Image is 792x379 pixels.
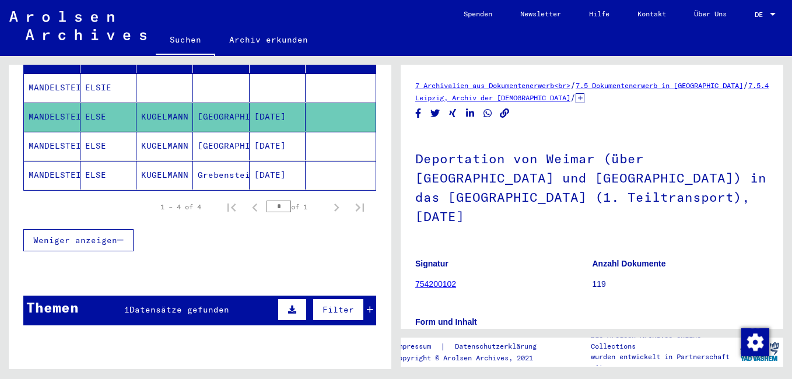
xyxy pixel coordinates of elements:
[755,10,768,19] span: DE
[80,161,137,189] mat-cell: ELSE
[136,132,193,160] mat-cell: KUGELMANN
[323,304,354,315] span: Filter
[80,132,137,160] mat-cell: ELSE
[394,341,551,353] div: |
[499,106,511,121] button: Copy link
[193,161,250,189] mat-cell: Grebenstein
[415,279,456,289] a: 754200102
[464,106,476,121] button: Share on LinkedIn
[24,73,80,102] mat-cell: MANDELSTEIN
[593,259,666,268] b: Anzahl Dokumente
[348,195,372,219] button: Last page
[415,81,570,90] a: 7 Archivalien aus Dokumentenerwerb<br>
[743,80,748,90] span: /
[26,297,79,318] div: Themen
[415,132,769,241] h1: Deportation von Weimar (über [GEOGRAPHIC_DATA] und [GEOGRAPHIC_DATA]) in das [GEOGRAPHIC_DATA] (1...
[250,161,306,189] mat-cell: [DATE]
[741,328,769,356] img: Zustimmung ändern
[591,352,735,373] p: wurden entwickelt in Partnerschaft mit
[156,26,215,56] a: Suchen
[24,132,80,160] mat-cell: MANDELSTEIN
[215,26,322,54] a: Archiv erkunden
[570,80,576,90] span: /
[23,229,134,251] button: Weniger anzeigen
[313,299,364,321] button: Filter
[446,341,551,353] a: Datenschutzerklärung
[220,195,243,219] button: First page
[447,106,459,121] button: Share on Xing
[415,317,477,327] b: Form und Inhalt
[570,92,576,103] span: /
[250,103,306,131] mat-cell: [DATE]
[136,103,193,131] mat-cell: KUGELMANN
[591,331,735,352] p: Die Arolsen Archives Online-Collections
[415,259,448,268] b: Signatur
[193,132,250,160] mat-cell: [GEOGRAPHIC_DATA]
[394,353,551,363] p: Copyright © Arolsen Archives, 2021
[129,304,229,315] span: Datensätze gefunden
[250,132,306,160] mat-cell: [DATE]
[193,103,250,131] mat-cell: [GEOGRAPHIC_DATA]
[33,235,117,245] span: Weniger anzeigen
[9,11,146,40] img: Arolsen_neg.svg
[412,106,425,121] button: Share on Facebook
[593,278,769,290] p: 119
[738,337,782,366] img: yv_logo.png
[482,106,494,121] button: Share on WhatsApp
[325,195,348,219] button: Next page
[80,103,137,131] mat-cell: ELSE
[576,81,743,90] a: 7.5 Dokumentenerwerb in [GEOGRAPHIC_DATA]
[24,161,80,189] mat-cell: MANDELSTEIN
[394,341,440,353] a: Impressum
[24,103,80,131] mat-cell: MANDELSTEIN
[80,73,137,102] mat-cell: ELSIE
[429,106,441,121] button: Share on Twitter
[124,304,129,315] span: 1
[160,202,201,212] div: 1 – 4 of 4
[267,201,325,212] div: of 1
[136,161,193,189] mat-cell: KUGELMANN
[243,195,267,219] button: Previous page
